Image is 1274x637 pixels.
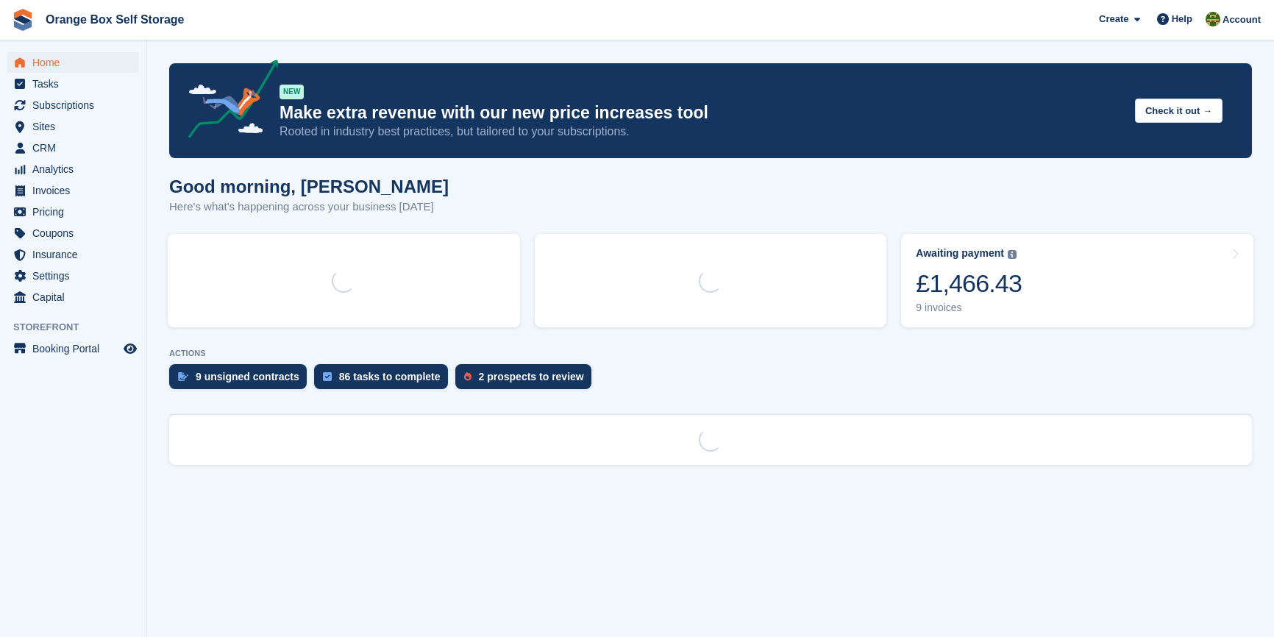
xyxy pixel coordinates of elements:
img: prospect-51fa495bee0391a8d652442698ab0144808aea92771e9ea1ae160a38d050c398.svg [464,372,471,381]
a: Preview store [121,340,139,357]
a: menu [7,223,139,243]
a: menu [7,244,139,265]
button: Check it out → [1135,99,1223,123]
a: menu [7,52,139,73]
span: Pricing [32,202,121,222]
span: Analytics [32,159,121,179]
div: Awaiting payment [916,247,1004,260]
img: SARAH T [1206,12,1220,26]
div: 2 prospects to review [479,371,584,382]
div: 86 tasks to complete [339,371,441,382]
img: task-75834270c22a3079a89374b754ae025e5fb1db73e45f91037f5363f120a921f8.svg [323,372,332,381]
div: 9 invoices [916,302,1022,314]
span: Tasks [32,74,121,94]
img: icon-info-grey-7440780725fd019a000dd9b08b2336e03edf1995a4989e88bcd33f0948082b44.svg [1008,250,1017,259]
a: 2 prospects to review [455,364,599,396]
span: Settings [32,266,121,286]
img: price-adjustments-announcement-icon-8257ccfd72463d97f412b2fc003d46551f7dbcb40ab6d574587a9cd5c0d94... [176,60,279,143]
span: Create [1099,12,1128,26]
span: Coupons [32,223,121,243]
a: menu [7,202,139,222]
span: Booking Portal [32,338,121,359]
div: NEW [280,85,304,99]
p: Rooted in industry best practices, but tailored to your subscriptions. [280,124,1123,140]
a: Awaiting payment £1,466.43 9 invoices [901,234,1253,327]
span: Capital [32,287,121,307]
span: Invoices [32,180,121,201]
span: Subscriptions [32,95,121,115]
a: menu [7,138,139,158]
a: menu [7,74,139,94]
span: Account [1223,13,1261,27]
span: CRM [32,138,121,158]
a: menu [7,95,139,115]
img: stora-icon-8386f47178a22dfd0bd8f6a31ec36ba5ce8667c1dd55bd0f319d3a0aa187defe.svg [12,9,34,31]
span: Home [32,52,121,73]
a: Orange Box Self Storage [40,7,191,32]
a: menu [7,180,139,201]
a: menu [7,266,139,286]
span: Sites [32,116,121,137]
p: Here's what's happening across your business [DATE] [169,199,449,216]
span: Help [1172,12,1192,26]
a: menu [7,338,139,359]
img: contract_signature_icon-13c848040528278c33f63329250d36e43548de30e8caae1d1a13099fd9432cc5.svg [178,372,188,381]
span: Insurance [32,244,121,265]
p: ACTIONS [169,349,1252,358]
a: 9 unsigned contracts [169,364,314,396]
a: menu [7,116,139,137]
div: 9 unsigned contracts [196,371,299,382]
a: menu [7,159,139,179]
p: Make extra revenue with our new price increases tool [280,102,1123,124]
a: 86 tasks to complete [314,364,455,396]
div: £1,466.43 [916,268,1022,299]
span: Storefront [13,320,146,335]
h1: Good morning, [PERSON_NAME] [169,177,449,196]
a: menu [7,287,139,307]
